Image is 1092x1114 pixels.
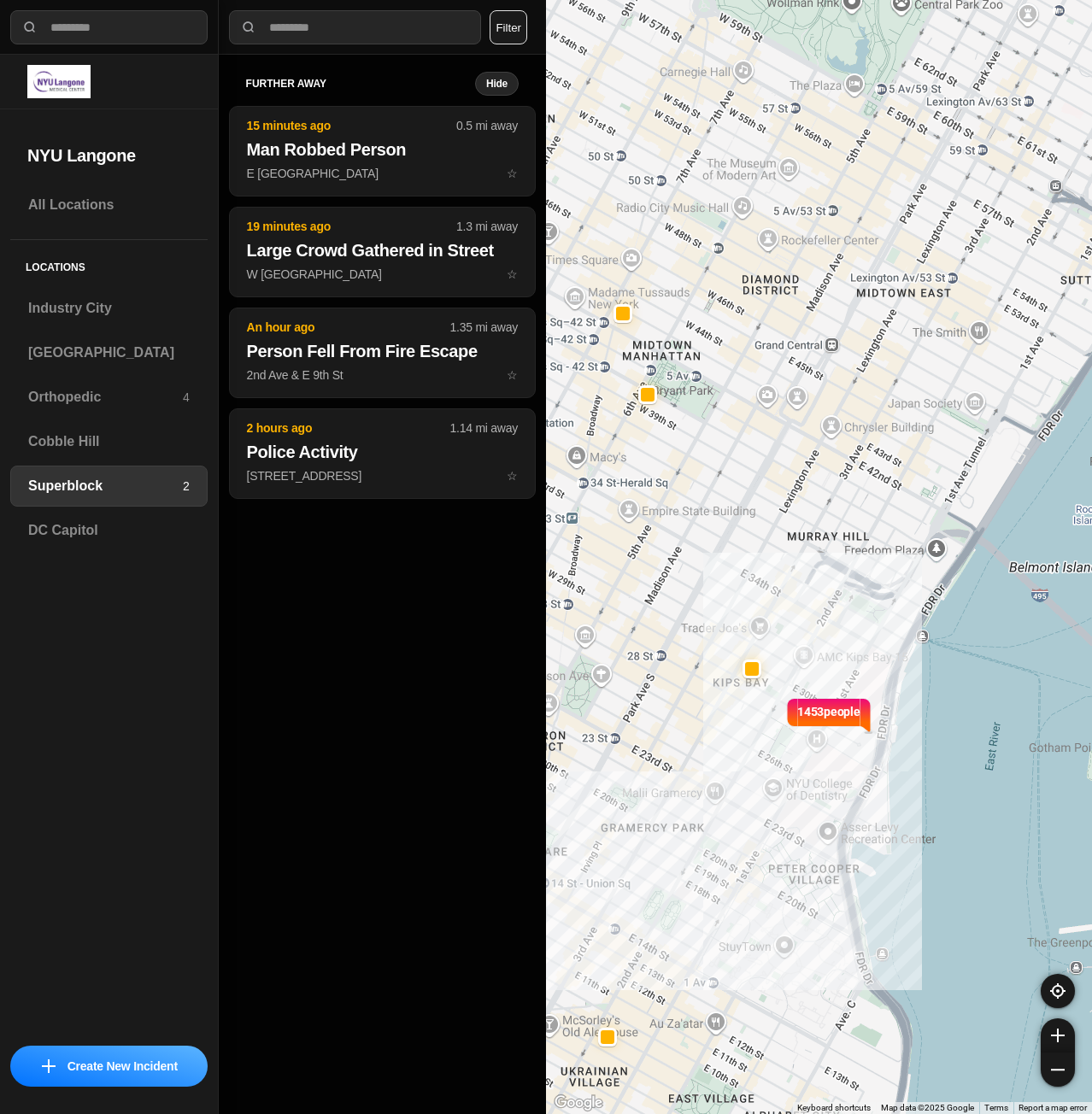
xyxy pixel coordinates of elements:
[247,165,518,182] p: E [GEOGRAPHIC_DATA]
[247,366,518,384] p: 2nd Ave & E 9th St
[240,19,257,36] img: search
[28,520,190,541] h3: DC Capitol
[797,1102,871,1114] button: Keyboard shortcuts
[27,65,91,98] img: logo
[550,1092,607,1114] img: Google
[68,1058,178,1075] p: Create New Incident
[784,696,797,734] img: notch
[247,319,450,336] p: An hour ago
[450,319,518,336] p: 1.35 mi away
[1050,983,1066,999] img: recenter
[28,343,190,363] h3: [GEOGRAPHIC_DATA]
[881,1103,974,1112] span: Map data ©2025 Google
[507,469,518,483] span: star
[456,117,518,134] p: 0.5 mi away
[507,368,518,382] span: star
[28,298,190,319] h3: Industry City
[183,478,190,495] p: 2
[229,207,536,297] button: 19 minutes ago1.3 mi awayLarge Crowd Gathered in StreetW [GEOGRAPHIC_DATA]star
[247,138,518,161] h2: Man Robbed Person
[1019,1103,1087,1112] a: Report a map error
[229,308,536,398] button: An hour ago1.35 mi awayPerson Fell From Fire Escape2nd Ave & E 9th Ststar
[183,389,190,406] p: 4
[10,185,208,226] a: All Locations
[10,288,208,329] a: Industry City
[1041,974,1075,1008] button: recenter
[490,10,527,44] button: Filter
[247,238,518,262] h2: Large Crowd Gathered in Street
[229,267,536,281] a: 19 minutes ago1.3 mi awayLarge Crowd Gathered in StreetW [GEOGRAPHIC_DATA]star
[229,408,536,499] button: 2 hours ago1.14 mi awayPolice Activity[STREET_ADDRESS]star
[507,167,518,180] span: star
[247,440,518,464] h2: Police Activity
[10,332,208,373] a: [GEOGRAPHIC_DATA]
[28,387,183,407] h3: Orthopedic
[10,421,208,462] a: Cobble Hill
[507,267,518,281] span: star
[229,106,536,196] button: 15 minutes ago0.5 mi awayMan Robbed PersonE [GEOGRAPHIC_DATA]star
[10,466,208,507] a: Superblock2
[229,367,536,382] a: An hour ago1.35 mi awayPerson Fell From Fire Escape2nd Ave & E 9th Ststar
[247,266,518,283] p: W [GEOGRAPHIC_DATA]
[1041,1018,1075,1052] button: zoom-in
[21,19,38,36] img: search
[456,218,518,235] p: 1.3 mi away
[247,218,456,235] p: 19 minutes ago
[229,166,536,180] a: 15 minutes ago0.5 mi awayMan Robbed PersonE [GEOGRAPHIC_DATA]star
[550,1092,607,1114] a: Open this area in Google Maps (opens a new window)
[28,431,190,452] h3: Cobble Hill
[10,240,208,288] h5: Locations
[486,77,508,91] small: Hide
[27,144,191,167] h2: NYU Langone
[475,72,519,96] button: Hide
[450,419,518,437] p: 1.14 mi away
[246,77,475,91] h5: further away
[247,467,518,484] p: [STREET_ADDRESS]
[247,117,456,134] p: 15 minutes ago
[10,1046,208,1087] button: iconCreate New Incident
[860,696,872,734] img: notch
[247,339,518,363] h2: Person Fell From Fire Escape
[42,1059,56,1073] img: icon
[984,1103,1008,1112] a: Terms (opens in new tab)
[10,377,208,418] a: Orthopedic4
[28,195,190,215] h3: All Locations
[28,476,183,496] h3: Superblock
[797,703,860,741] p: 1453 people
[1051,1063,1065,1076] img: zoom-out
[1041,1052,1075,1087] button: zoom-out
[1051,1029,1065,1042] img: zoom-in
[247,419,450,437] p: 2 hours ago
[10,510,208,551] a: DC Capitol
[229,468,536,483] a: 2 hours ago1.14 mi awayPolice Activity[STREET_ADDRESS]star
